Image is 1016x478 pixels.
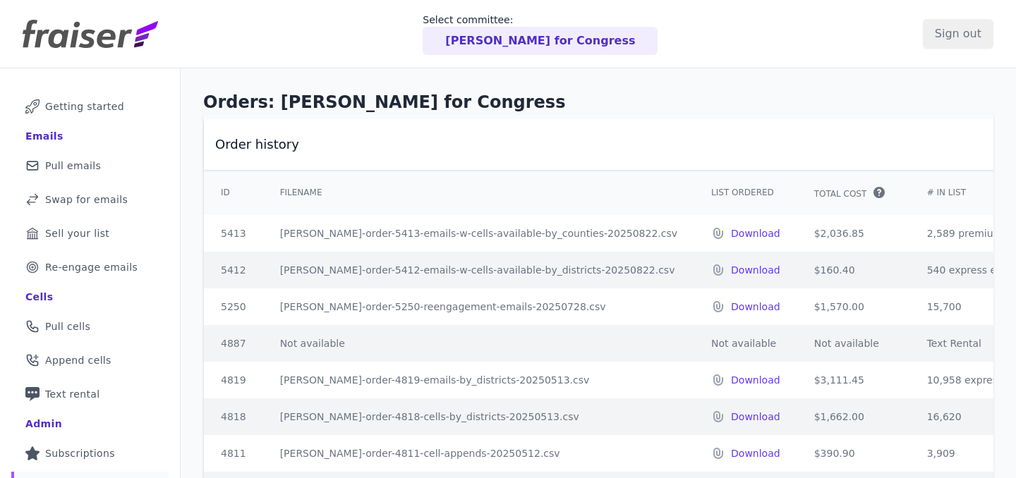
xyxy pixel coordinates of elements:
[45,159,101,173] span: Pull emails
[11,150,169,181] a: Pull emails
[45,446,115,460] span: Subscriptions
[204,435,263,472] td: 4811
[25,417,62,431] div: Admin
[731,300,780,314] a: Download
[731,410,780,424] a: Download
[263,288,694,325] td: [PERSON_NAME]-order-5250-reengagement-emails-20250728.csv
[203,91,993,114] h1: Orders: [PERSON_NAME] for Congress
[263,325,694,362] td: Not available
[11,252,169,283] a: Re-engage emails
[445,32,635,49] p: [PERSON_NAME] for Congress
[11,184,169,215] a: Swap for emails
[25,290,53,304] div: Cells
[797,215,910,252] td: $2,036.85
[204,398,263,435] td: 4818
[11,311,169,342] a: Pull cells
[25,129,64,143] div: Emails
[11,91,169,122] a: Getting started
[11,379,169,410] a: Text rental
[694,170,797,215] th: List Ordered
[814,188,867,200] span: Total Cost
[423,13,658,27] p: Select committee:
[731,373,780,387] a: Download
[204,215,263,252] td: 5413
[731,226,780,240] a: Download
[45,192,128,207] span: Swap for emails
[45,226,109,240] span: Sell your list
[11,218,169,249] a: Sell your list
[263,252,694,288] td: [PERSON_NAME]-order-5412-emails-w-cells-available-by_districts-20250822.csv
[11,438,169,469] a: Subscriptions
[797,252,910,288] td: $160.40
[23,20,158,48] img: Fraiser Logo
[731,263,780,277] a: Download
[204,288,263,325] td: 5250
[45,353,111,367] span: Append cells
[263,435,694,472] td: [PERSON_NAME]-order-4811-cell-appends-20250512.csv
[263,362,694,398] td: [PERSON_NAME]-order-4819-emails-by_districts-20250513.csv
[45,387,100,401] span: Text rental
[204,170,263,215] th: ID
[263,170,694,215] th: Filename
[731,446,780,460] a: Download
[204,362,263,398] td: 4819
[797,288,910,325] td: $1,570.00
[797,435,910,472] td: $390.90
[45,260,138,274] span: Re-engage emails
[263,215,694,252] td: [PERSON_NAME]-order-5413-emails-w-cells-available-by_counties-20250822.csv
[711,336,780,350] p: Not available
[45,319,90,333] span: Pull cells
[797,325,910,362] td: Not available
[204,325,263,362] td: 4887
[263,398,694,435] td: [PERSON_NAME]-order-4818-cells-by_districts-20250513.csv
[423,13,658,55] a: Select committee: [PERSON_NAME] for Congress
[797,362,910,398] td: $3,111.45
[923,19,993,49] input: Sign out
[45,99,124,114] span: Getting started
[204,252,263,288] td: 5412
[11,345,169,376] a: Append cells
[797,398,910,435] td: $1,662.00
